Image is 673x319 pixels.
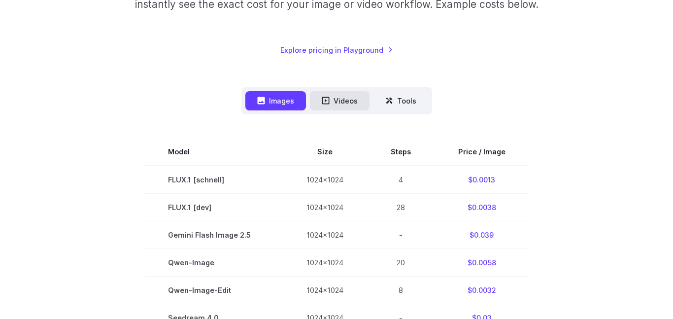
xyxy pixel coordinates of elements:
td: $0.0038 [435,193,529,221]
td: FLUX.1 [schnell] [144,166,283,194]
td: 1024x1024 [283,248,367,276]
td: 4 [367,166,435,194]
span: Gemini Flash Image 2.5 [168,229,259,241]
td: FLUX.1 [dev] [144,193,283,221]
th: Size [283,138,367,166]
td: $0.039 [435,221,529,248]
td: $0.0032 [435,277,529,304]
td: $0.0013 [435,166,529,194]
button: Images [245,91,306,110]
td: Qwen-Image [144,248,283,276]
td: $0.0058 [435,248,529,276]
td: 1024x1024 [283,193,367,221]
td: 20 [367,248,435,276]
td: 28 [367,193,435,221]
td: 1024x1024 [283,166,367,194]
th: Model [144,138,283,166]
th: Steps [367,138,435,166]
td: 8 [367,277,435,304]
th: Price / Image [435,138,529,166]
td: Qwen-Image-Edit [144,277,283,304]
a: Explore pricing in Playground [280,44,393,56]
td: 1024x1024 [283,277,367,304]
button: Tools [373,91,428,110]
button: Videos [310,91,370,110]
td: - [367,221,435,248]
td: 1024x1024 [283,221,367,248]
